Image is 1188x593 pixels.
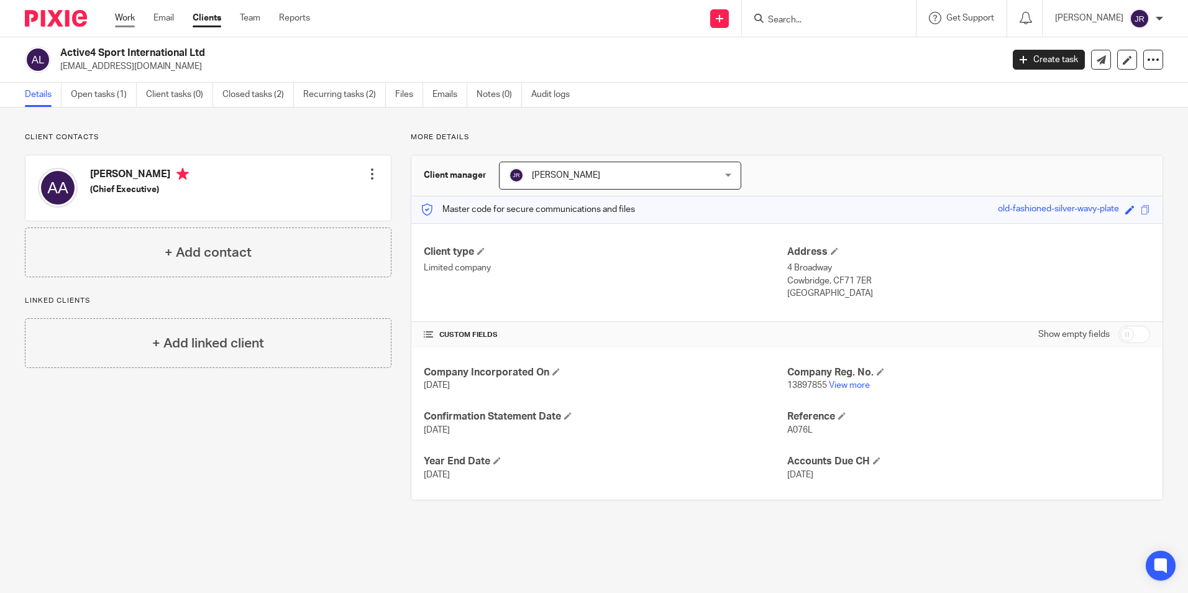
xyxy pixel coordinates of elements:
p: More details [411,132,1163,142]
p: Master code for secure communications and files [421,203,635,216]
a: Emails [432,83,467,107]
h4: Address [787,246,1150,259]
h5: (Chief Executive) [90,183,189,196]
a: Details [25,83,62,107]
p: Linked clients [25,296,391,306]
a: Email [153,12,174,24]
a: Create task [1013,50,1085,70]
h4: + Add contact [165,243,252,262]
p: Client contacts [25,132,391,142]
h4: Year End Date [424,455,787,468]
span: [DATE] [424,426,450,434]
p: 4 Broadway [787,262,1150,274]
h4: [PERSON_NAME] [90,168,189,183]
p: [GEOGRAPHIC_DATA] [787,287,1150,300]
h4: Company Reg. No. [787,366,1150,379]
span: 13897855 [787,381,827,390]
i: Primary [176,168,189,180]
a: Work [115,12,135,24]
h4: Accounts Due CH [787,455,1150,468]
p: [PERSON_NAME] [1055,12,1123,24]
img: Pixie [25,10,87,27]
h4: Company Incorporated On [424,366,787,379]
h4: CUSTOM FIELDS [424,330,787,340]
h4: + Add linked client [152,334,264,353]
span: [PERSON_NAME] [532,171,600,180]
a: Team [240,12,260,24]
span: [DATE] [787,471,813,479]
a: Reports [279,12,310,24]
span: A076L [787,426,813,434]
img: svg%3E [25,47,51,73]
p: Cowbridge, CF71 7ER [787,275,1150,287]
h3: Client manager [424,169,487,182]
img: svg%3E [38,168,78,208]
a: Recurring tasks (2) [303,83,386,107]
a: Files [395,83,423,107]
h4: Client type [424,246,787,259]
span: Get Support [946,14,994,22]
a: Notes (0) [477,83,522,107]
h4: Reference [787,410,1150,423]
h2: Active4 Sport International Ltd [60,47,807,60]
img: svg%3E [1130,9,1149,29]
a: Clients [193,12,221,24]
img: svg%3E [509,168,524,183]
h4: Confirmation Statement Date [424,410,787,423]
div: old-fashioned-silver-wavy-plate [998,203,1119,217]
p: Limited company [424,262,787,274]
a: Audit logs [531,83,579,107]
a: Closed tasks (2) [222,83,294,107]
span: [DATE] [424,471,450,479]
a: View more [829,381,870,390]
a: Client tasks (0) [146,83,213,107]
label: Show empty fields [1038,328,1110,341]
a: Open tasks (1) [71,83,137,107]
input: Search [767,15,879,26]
p: [EMAIL_ADDRESS][DOMAIN_NAME] [60,60,994,73]
span: [DATE] [424,381,450,390]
